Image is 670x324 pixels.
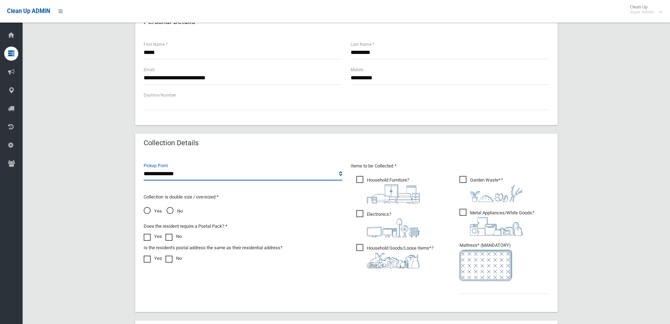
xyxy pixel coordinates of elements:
span: Mattress* (MANDATORY) [459,243,549,281]
p: Items to be Collected * [351,162,549,170]
label: Is the resident's postal address the same as their residential address? [144,244,282,252]
i: ? [367,177,420,203]
img: 4fd8a5c772b2c999c83690221e5242e0.png [470,184,523,202]
img: b13cc3517677393f34c0a387616ef184.png [367,252,420,268]
span: Garden Waste* [459,176,523,202]
i: ? [367,245,433,268]
img: 394712a680b73dbc3d2a6a3a7ffe5a07.png [367,219,420,237]
img: 36c1b0289cb1767239cdd3de9e694f19.png [470,217,523,236]
label: Yes [144,232,162,241]
span: Clean Up ADMIN [7,8,50,14]
span: Metal Appliances/White Goods [459,209,534,236]
img: aa9efdbe659d29b613fca23ba79d85cb.png [367,184,420,203]
img: e7408bece873d2c1783593a074e5cb2f.png [459,250,512,281]
span: Yes [144,207,162,215]
span: Household Goods/Loose Items* [356,244,433,268]
p: Collection is double size / oversized * [144,193,342,201]
span: No [167,207,183,215]
label: Does the resident require a Postal Pack? * [144,222,227,231]
small: Super Admin [630,10,654,15]
span: Clean Up [626,4,661,15]
i: ? [367,212,420,237]
i: ? [470,210,534,236]
span: Electronics [356,210,420,237]
label: No [165,254,182,263]
span: Household Furniture [356,176,420,203]
i: ? [470,177,523,202]
header: Collection Details [135,136,207,150]
label: Yes [144,254,162,263]
label: No [165,232,182,241]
